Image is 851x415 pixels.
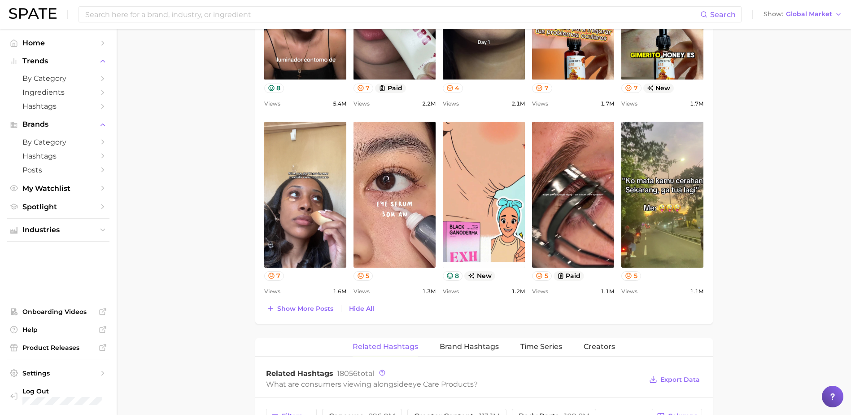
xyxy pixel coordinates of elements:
button: 4 [443,84,463,93]
span: by Category [22,138,94,146]
a: by Category [7,135,109,149]
span: Export Data [660,376,700,384]
span: Views [353,286,370,297]
span: Home [22,39,94,47]
button: 7 [264,271,284,281]
span: Brand Hashtags [440,343,499,351]
button: Hide All [347,303,376,315]
span: Views [264,286,280,297]
a: Product Releases [7,341,109,354]
button: 8 [443,271,463,281]
span: by Category [22,74,94,83]
a: Hashtags [7,99,109,113]
button: 8 [264,84,284,93]
span: Search [710,10,736,19]
span: 1.6m [333,286,346,297]
span: Views [353,98,370,109]
span: new [464,271,495,281]
span: 18056 [337,369,358,378]
span: 1.7m [690,98,703,109]
span: Views [532,286,548,297]
a: My Watchlist [7,181,109,195]
span: Hide All [349,305,374,313]
span: Settings [22,369,94,377]
button: Export Data [647,373,702,386]
a: Help [7,323,109,336]
span: 1.7m [601,98,614,109]
span: Industries [22,226,94,234]
span: Views [532,98,548,109]
span: 5.4m [333,98,346,109]
button: 5 [353,271,373,281]
span: Posts [22,166,94,174]
span: Onboarding Videos [22,308,94,316]
span: 1.1m [601,286,614,297]
span: 2.2m [422,98,436,109]
span: Spotlight [22,203,94,211]
span: Ingredients [22,88,94,97]
span: Help [22,326,94,334]
span: Views [621,98,637,109]
button: 7 [353,84,374,93]
span: Time Series [520,343,562,351]
span: new [643,84,674,93]
span: Views [443,286,459,297]
span: Brands [22,120,94,128]
button: Industries [7,223,109,237]
button: 5 [532,271,552,281]
a: Spotlight [7,200,109,214]
span: Hashtags [22,102,94,110]
span: 1.2m [511,286,525,297]
span: Creators [584,343,615,351]
span: Log Out [22,387,102,395]
button: 5 [621,271,641,281]
button: paid [375,84,406,93]
span: eye care products [408,380,474,389]
span: Views [264,98,280,109]
span: 2.1m [511,98,525,109]
span: Related Hashtags [353,343,418,351]
span: My Watchlist [22,184,94,193]
a: Ingredients [7,85,109,99]
span: Related Hashtags [266,369,333,378]
span: total [337,369,374,378]
span: Product Releases [22,344,94,352]
span: Global Market [786,12,832,17]
span: Hashtags [22,152,94,160]
span: Views [621,286,637,297]
span: Trends [22,57,94,65]
span: Views [443,98,459,109]
span: 1.1m [690,286,703,297]
button: Brands [7,118,109,131]
div: What are consumers viewing alongside ? [266,378,643,390]
a: by Category [7,71,109,85]
a: Posts [7,163,109,177]
button: ShowGlobal Market [761,9,844,20]
span: Show [764,12,783,17]
button: paid [554,271,585,281]
input: Search here for a brand, industry, or ingredient [84,7,700,22]
a: Onboarding Videos [7,305,109,318]
img: SPATE [9,8,57,19]
a: Settings [7,366,109,380]
a: Hashtags [7,149,109,163]
span: Show more posts [277,305,333,313]
button: 7 [532,84,552,93]
button: 7 [621,84,642,93]
span: 1.3m [422,286,436,297]
a: Log out. Currently logged in with e-mail jek@cosmax.com. [7,384,109,408]
button: Trends [7,54,109,68]
button: Show more posts [264,302,336,315]
a: Home [7,36,109,50]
